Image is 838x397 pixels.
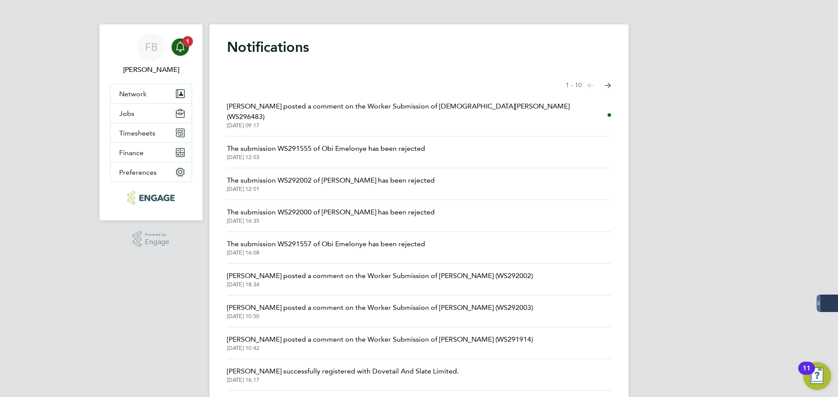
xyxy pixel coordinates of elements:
a: [PERSON_NAME] successfully registered with Dovetail And Slate Limited.[DATE] 16:17 [227,366,459,383]
span: 1 - 10 [566,81,582,90]
a: FB[PERSON_NAME] [110,33,192,75]
span: Fin Brown [110,64,192,75]
span: [DATE] 10:42 [227,345,533,352]
span: [DATE] 18:34 [227,281,533,288]
button: Timesheets [110,123,192,143]
button: Open Resource Center, 11 new notifications [803,362,831,390]
span: [DATE] 16:35 [227,217,435,224]
span: The submission WS292000 of [PERSON_NAME] has been rejected [227,207,435,217]
div: 11 [803,368,811,380]
span: Powered by [145,231,169,238]
a: [PERSON_NAME] posted a comment on the Worker Submission of [DEMOGRAPHIC_DATA][PERSON_NAME] (WS296... [227,101,608,129]
a: The submission WS291555 of Obi Emelonye has been rejected[DATE] 12:03 [227,143,425,161]
img: dovetailslate-logo-retina.png [127,191,174,205]
span: [DATE] 12:03 [227,154,425,161]
span: [DATE] 12:01 [227,186,435,193]
button: Preferences [110,163,192,182]
a: [PERSON_NAME] posted a comment on the Worker Submission of [PERSON_NAME] (WS292002)[DATE] 18:34 [227,271,533,288]
nav: Select page of notifications list [566,77,611,94]
a: The submission WS291557 of Obi Emelonye has been rejected[DATE] 16:08 [227,239,425,256]
a: The submission WS292000 of [PERSON_NAME] has been rejected[DATE] 16:35 [227,207,435,224]
span: [PERSON_NAME] posted a comment on the Worker Submission of [PERSON_NAME] (WS292002) [227,271,533,281]
span: The submission WS291557 of Obi Emelonye has been rejected [227,239,425,249]
span: Finance [119,149,144,157]
span: Preferences [119,168,157,176]
span: [DATE] 10:50 [227,313,533,320]
span: Timesheets [119,129,155,137]
span: FB [145,41,158,53]
a: 1 [172,33,189,61]
a: [PERSON_NAME] posted a comment on the Worker Submission of [PERSON_NAME] (WS291914)[DATE] 10:42 [227,334,533,352]
nav: Main navigation [100,24,203,221]
span: [PERSON_NAME] posted a comment on the Worker Submission of [DEMOGRAPHIC_DATA][PERSON_NAME] (WS296... [227,101,608,122]
a: Powered byEngage [133,231,170,248]
button: Jobs [110,104,192,123]
button: Network [110,84,192,103]
a: The submission WS292002 of [PERSON_NAME] has been rejected[DATE] 12:01 [227,175,435,193]
span: 1 [182,36,193,47]
span: [PERSON_NAME] posted a comment on the Worker Submission of [PERSON_NAME] (WS292003) [227,302,533,313]
span: [PERSON_NAME] successfully registered with Dovetail And Slate Limited. [227,366,459,377]
span: [DATE] 16:17 [227,377,459,383]
span: The submission WS291555 of Obi Emelonye has been rejected [227,143,425,154]
button: Finance [110,143,192,162]
span: Network [119,90,147,98]
span: [PERSON_NAME] posted a comment on the Worker Submission of [PERSON_NAME] (WS291914) [227,334,533,345]
span: Engage [145,238,169,246]
h1: Notifications [227,38,611,56]
span: Jobs [119,109,134,118]
a: Go to home page [110,191,192,205]
span: [DATE] 16:08 [227,249,425,256]
a: [PERSON_NAME] posted a comment on the Worker Submission of [PERSON_NAME] (WS292003)[DATE] 10:50 [227,302,533,320]
span: [DATE] 09:17 [227,122,608,129]
span: The submission WS292002 of [PERSON_NAME] has been rejected [227,175,435,186]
